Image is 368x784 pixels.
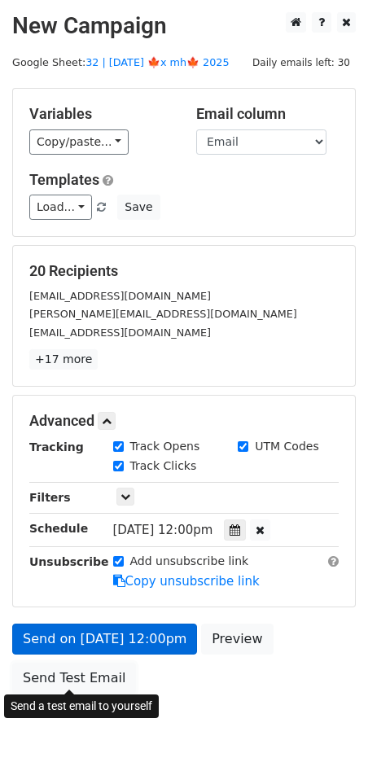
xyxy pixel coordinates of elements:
a: Load... [29,195,92,220]
a: Copy/paste... [29,129,129,155]
span: [DATE] 12:00pm [113,523,213,537]
label: Track Opens [130,438,200,455]
h5: Variables [29,105,172,123]
strong: Unsubscribe [29,555,109,568]
strong: Filters [29,491,71,504]
button: Save [117,195,160,220]
a: Copy unsubscribe link [113,574,260,589]
a: Preview [201,624,273,655]
label: Track Clicks [130,458,197,475]
small: [EMAIL_ADDRESS][DOMAIN_NAME] [29,290,211,302]
a: 32 | [DATE] 🍁x mh🍁 2025 [85,56,229,68]
a: Daily emails left: 30 [247,56,356,68]
strong: Tracking [29,440,84,453]
h2: New Campaign [12,12,356,40]
a: Templates [29,171,99,188]
small: Google Sheet: [12,56,230,68]
a: Send Test Email [12,663,136,694]
div: Send a test email to yourself [4,694,159,718]
iframe: Chat Widget [287,706,368,784]
a: Send on [DATE] 12:00pm [12,624,197,655]
h5: Advanced [29,412,339,430]
a: +17 more [29,349,98,370]
small: [EMAIL_ADDRESS][DOMAIN_NAME] [29,326,211,339]
h5: 20 Recipients [29,262,339,280]
small: [PERSON_NAME][EMAIL_ADDRESS][DOMAIN_NAME] [29,308,297,320]
label: UTM Codes [255,438,318,455]
h5: Email column [196,105,339,123]
label: Add unsubscribe link [130,553,249,570]
strong: Schedule [29,522,88,535]
span: Daily emails left: 30 [247,54,356,72]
